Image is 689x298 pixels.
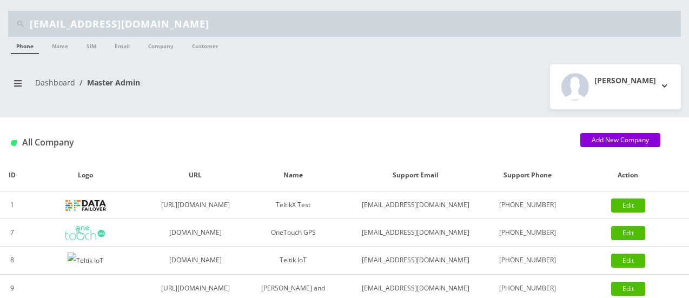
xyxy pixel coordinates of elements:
[244,191,342,219] td: TeltikX Test
[489,191,567,219] td: [PHONE_NUMBER]
[611,254,645,268] a: Edit
[611,198,645,213] a: Edit
[65,200,106,211] img: TeltikX Test
[550,64,681,109] button: [PERSON_NAME]
[342,219,489,247] td: [EMAIL_ADDRESS][DOMAIN_NAME]
[68,253,103,269] img: Teltik IoT
[143,37,179,53] a: Company
[594,76,656,85] h2: [PERSON_NAME]
[147,219,244,247] td: [DOMAIN_NAME]
[489,247,567,275] td: [PHONE_NUMBER]
[580,133,660,147] a: Add New Company
[109,37,135,53] a: Email
[65,226,106,240] img: OneTouch GPS
[30,14,678,34] input: Search Teltik
[611,226,645,240] a: Edit
[342,247,489,275] td: [EMAIL_ADDRESS][DOMAIN_NAME]
[342,160,489,191] th: Support Email
[11,37,39,54] a: Phone
[244,219,342,247] td: OneTouch GPS
[35,77,75,88] a: Dashboard
[489,219,567,247] td: [PHONE_NUMBER]
[244,247,342,275] td: Teltik IoT
[81,37,102,53] a: SIM
[147,247,244,275] td: [DOMAIN_NAME]
[11,137,564,148] h1: All Company
[24,160,147,191] th: Logo
[567,160,689,191] th: Action
[47,37,74,53] a: Name
[8,71,336,102] nav: breadcrumb
[489,160,567,191] th: Support Phone
[187,37,224,53] a: Customer
[342,191,489,219] td: [EMAIL_ADDRESS][DOMAIN_NAME]
[244,160,342,191] th: Name
[147,191,244,219] td: [URL][DOMAIN_NAME]
[611,282,645,296] a: Edit
[11,140,17,146] img: All Company
[75,77,140,88] li: Master Admin
[147,160,244,191] th: URL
